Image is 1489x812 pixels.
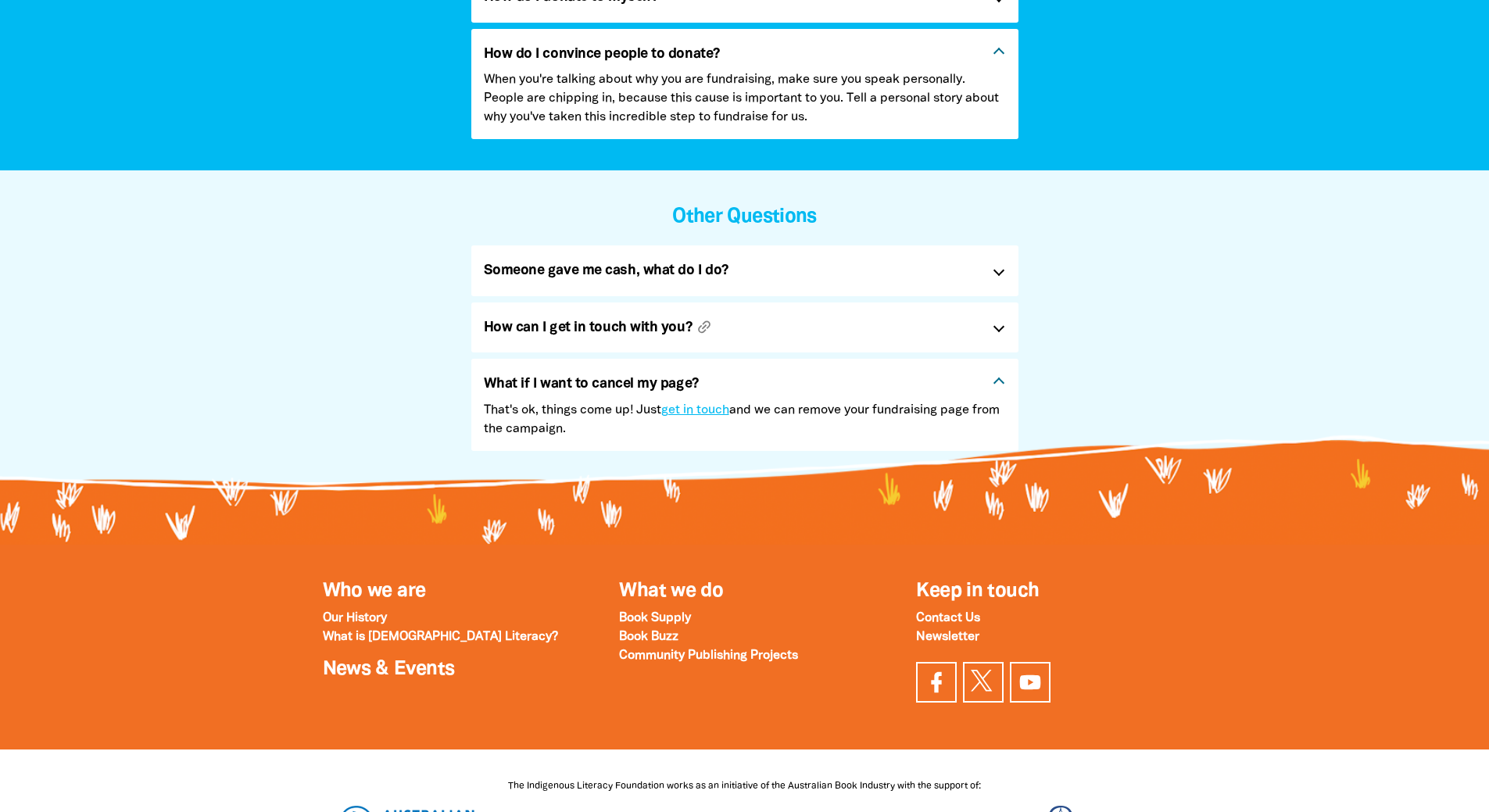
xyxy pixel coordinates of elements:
[508,782,981,790] span: The Indigenous Literacy Foundation works as an initiative of the Australian Book Industry with th...
[323,582,426,600] a: Who we are
[484,371,980,396] h5: What if I want to cancel my page?
[916,631,979,642] a: Newsletter
[323,660,455,678] a: News & Events
[619,582,723,600] a: What we do
[1010,662,1051,703] a: Find us on YouTube
[661,405,729,416] a: get in touch
[672,208,817,226] span: Other Questions
[619,631,678,642] a: Book Buzz
[963,662,1004,703] a: Find us on Twitter
[323,613,387,624] a: Our History
[323,631,558,642] a: What is [DEMOGRAPHIC_DATA] Literacy?
[916,613,980,624] a: Contact Us
[484,258,980,283] h5: Someone gave me cash, what do I do?
[916,662,957,703] a: Visit our facebook page
[619,650,798,661] a: Community Publishing Projects
[484,315,980,340] h5: How can I get in touch with you?
[484,70,1006,127] p: When you're talking about why you are fundraising, make sure you speak personally. People are chi...
[696,318,763,335] button: link
[692,314,716,338] i: link
[619,613,691,624] a: Book Supply
[484,41,980,66] h5: How do I convince people to donate?
[484,401,1006,438] p: That's ok, things come up! Just and we can remove your fundraising page from the campaign.
[916,582,1039,600] span: Keep in touch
